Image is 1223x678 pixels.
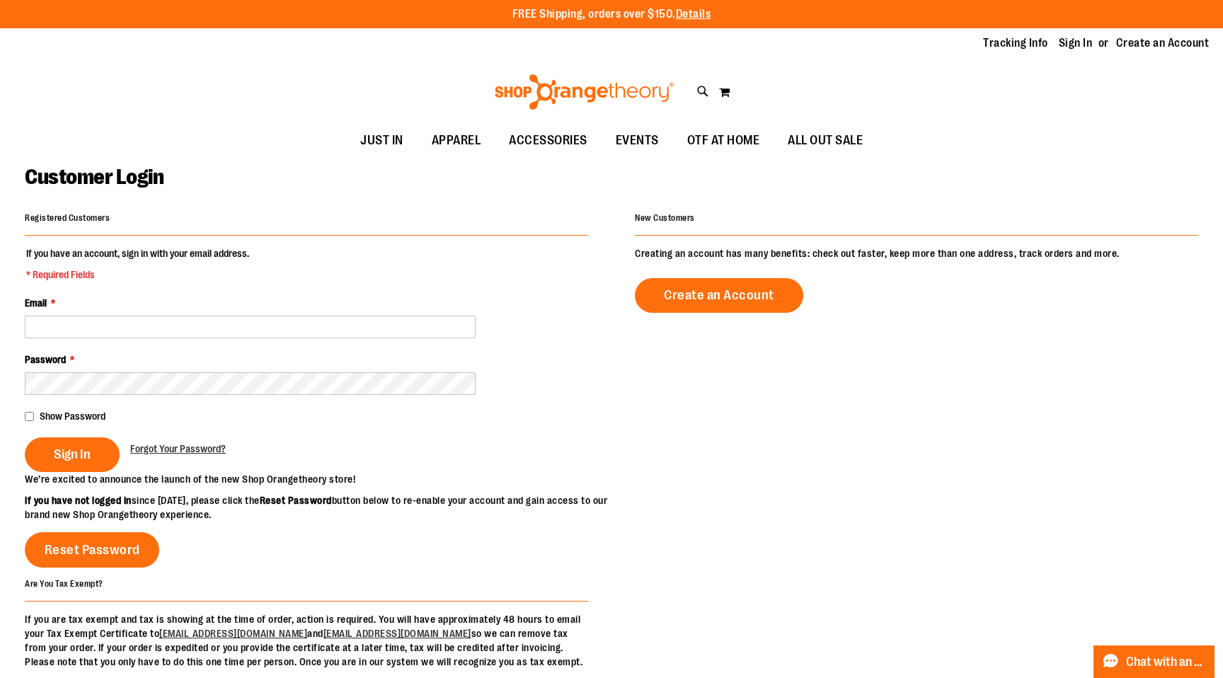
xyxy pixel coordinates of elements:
span: JUST IN [360,125,403,156]
button: Sign In [25,437,120,472]
img: Shop Orangetheory [493,74,676,110]
a: Reset Password [25,532,159,568]
p: Creating an account has many benefits: check out faster, keep more than one address, track orders... [635,246,1198,260]
span: Forgot Your Password? [130,443,226,454]
strong: Are You Tax Exempt? [25,578,103,588]
span: Create an Account [664,287,774,303]
legend: If you have an account, sign in with your email address. [25,246,251,282]
strong: New Customers [635,213,695,223]
span: Customer Login [25,165,163,189]
a: Tracking Info [983,35,1048,51]
strong: Registered Customers [25,213,110,223]
span: OTF AT HOME [687,125,760,156]
span: Email [25,297,47,309]
strong: If you have not logged in [25,495,132,506]
a: [EMAIL_ADDRESS][DOMAIN_NAME] [159,628,307,639]
span: Sign In [54,447,91,462]
span: Password [25,354,66,365]
p: since [DATE], please click the button below to re-enable your account and gain access to our bran... [25,493,611,522]
span: ACCESSORIES [509,125,587,156]
span: ALL OUT SALE [788,125,863,156]
p: If you are tax exempt and tax is showing at the time of order, action is required. You will have ... [25,612,588,669]
a: Sign In [1059,35,1093,51]
a: Details [676,8,711,21]
span: EVENTS [616,125,659,156]
span: * Required Fields [26,268,249,282]
a: Forgot Your Password? [130,442,226,456]
button: Chat with an Expert [1093,645,1215,678]
span: APPAREL [432,125,481,156]
span: Show Password [40,410,105,422]
strong: Reset Password [260,495,332,506]
p: FREE Shipping, orders over $150. [512,6,711,23]
p: We’re excited to announce the launch of the new Shop Orangetheory store! [25,472,611,486]
span: Chat with an Expert [1126,655,1206,669]
a: Create an Account [635,278,803,313]
span: Reset Password [45,542,140,558]
a: Create an Account [1116,35,1210,51]
a: [EMAIL_ADDRESS][DOMAIN_NAME] [323,628,471,639]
